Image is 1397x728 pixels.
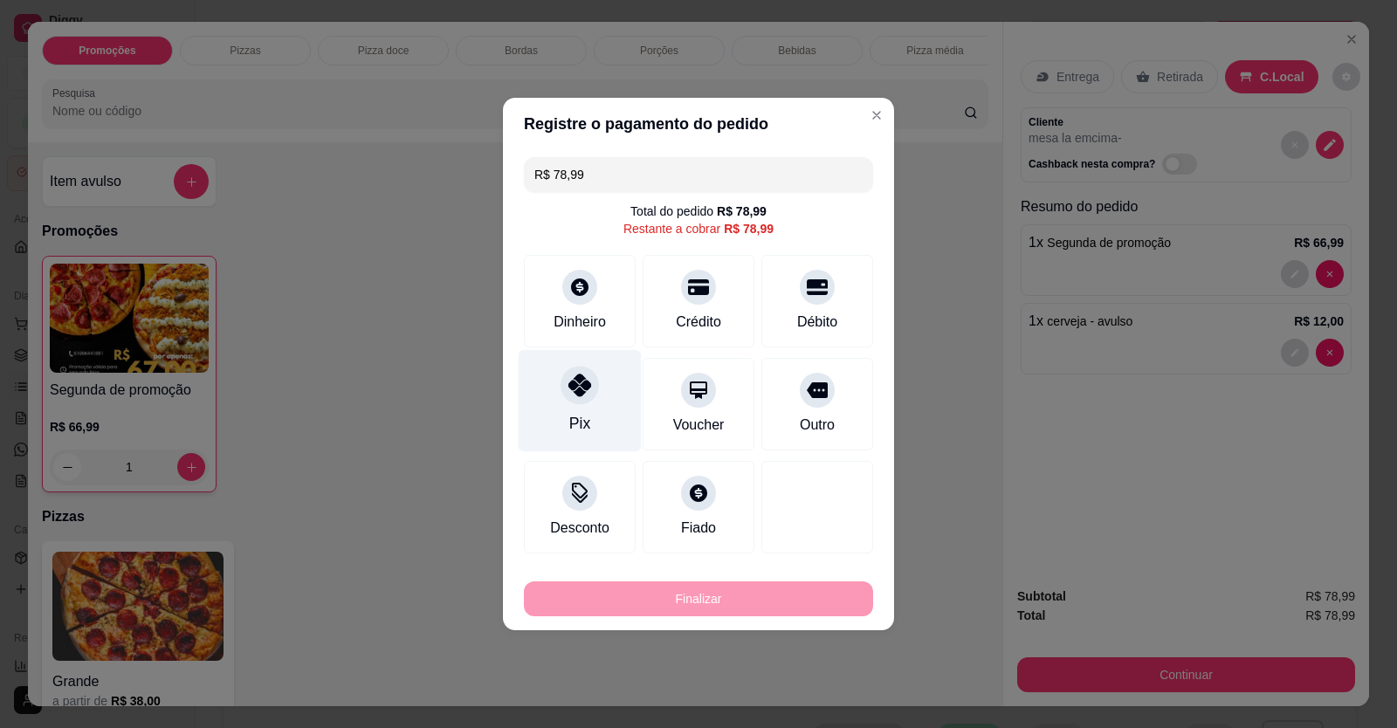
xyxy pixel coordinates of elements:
[676,312,721,333] div: Crédito
[550,518,609,539] div: Desconto
[623,220,774,237] div: Restante a cobrar
[569,412,590,435] div: Pix
[717,203,767,220] div: R$ 78,99
[503,98,894,150] header: Registre o pagamento do pedido
[724,220,774,237] div: R$ 78,99
[863,101,891,129] button: Close
[797,312,837,333] div: Débito
[800,415,835,436] div: Outro
[681,518,716,539] div: Fiado
[673,415,725,436] div: Voucher
[534,157,863,192] input: Ex.: hambúrguer de cordeiro
[554,312,606,333] div: Dinheiro
[630,203,767,220] div: Total do pedido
